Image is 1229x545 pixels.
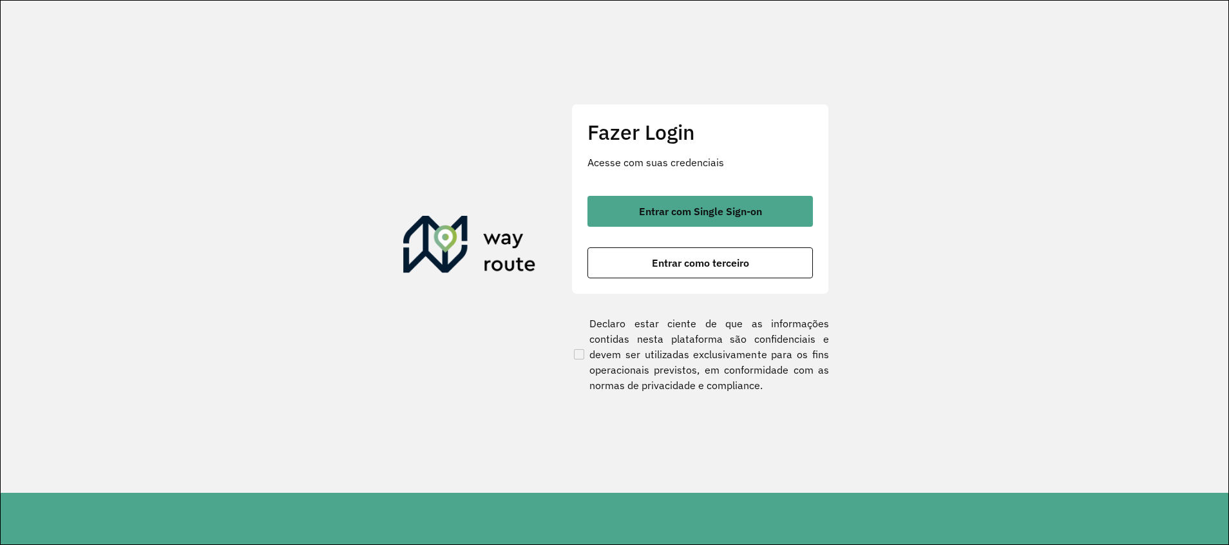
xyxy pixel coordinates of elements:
button: button [587,196,813,227]
label: Declaro estar ciente de que as informações contidas nesta plataforma são confidenciais e devem se... [571,316,829,393]
img: Roteirizador AmbevTech [403,216,536,278]
h2: Fazer Login [587,120,813,144]
span: Entrar como terceiro [652,258,749,268]
span: Entrar com Single Sign-on [639,206,762,216]
button: button [587,247,813,278]
p: Acesse com suas credenciais [587,155,813,170]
